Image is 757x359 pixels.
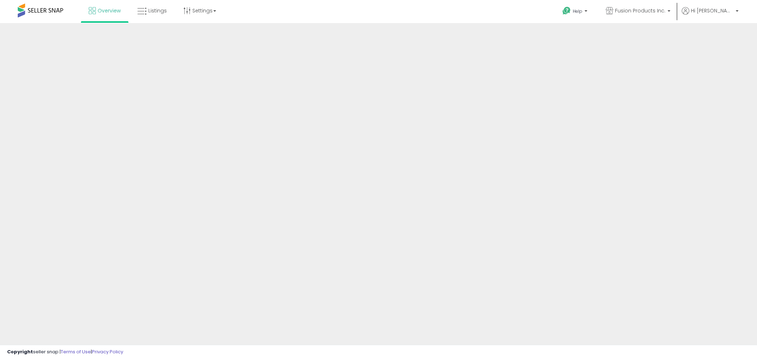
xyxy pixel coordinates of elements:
[98,7,121,14] span: Overview
[557,1,594,23] a: Help
[562,6,571,15] i: Get Help
[691,7,734,14] span: Hi [PERSON_NAME]
[615,7,665,14] span: Fusion Products Inc.
[682,7,739,23] a: Hi [PERSON_NAME]
[573,8,582,14] span: Help
[148,7,167,14] span: Listings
